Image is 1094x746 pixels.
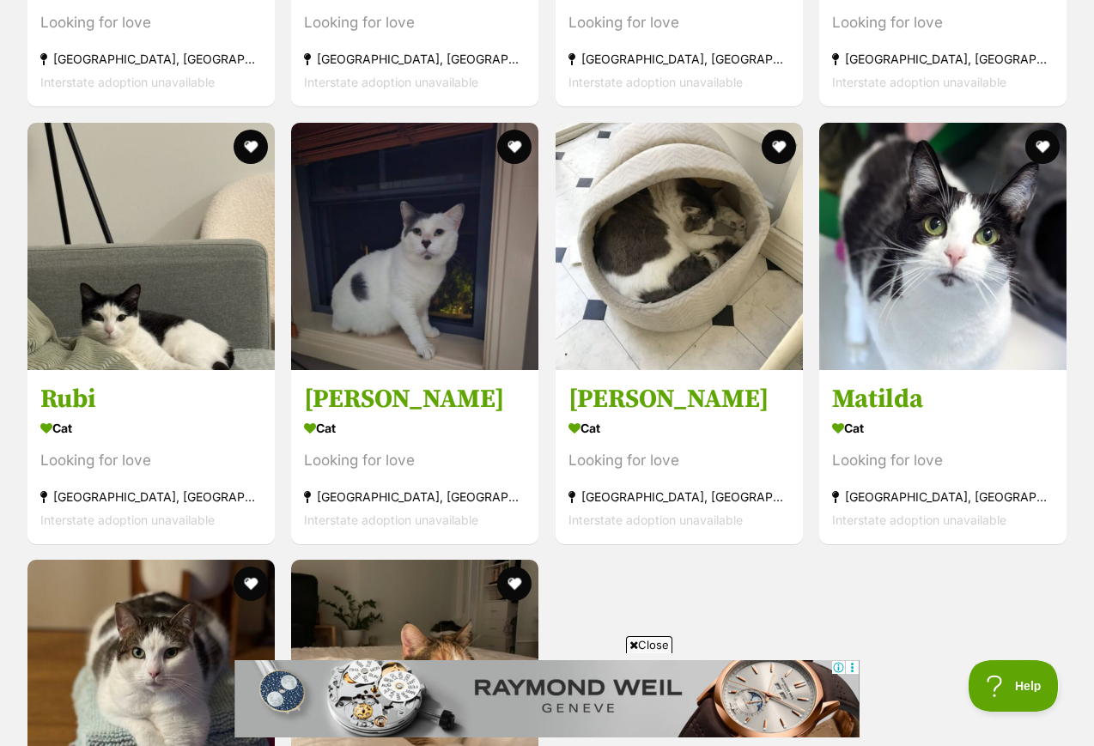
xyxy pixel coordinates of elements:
div: Cat [40,415,262,440]
div: Looking for love [304,448,526,471]
span: Close [626,636,672,653]
img: Vin Diesel [556,123,803,370]
div: Looking for love [832,11,1054,34]
div: Cat [832,415,1054,440]
div: [GEOGRAPHIC_DATA], [GEOGRAPHIC_DATA] [304,47,526,70]
h3: [PERSON_NAME] [568,382,790,415]
a: Rubi Cat Looking for love [GEOGRAPHIC_DATA], [GEOGRAPHIC_DATA] Interstate adoption unavailable fa... [27,369,275,543]
img: Peter [291,123,538,370]
button: favourite [1025,130,1060,164]
button: favourite [762,130,796,164]
div: [GEOGRAPHIC_DATA], [GEOGRAPHIC_DATA] [304,484,526,507]
iframe: Help Scout Beacon - Open [969,660,1060,712]
div: Looking for love [304,11,526,34]
span: Interstate adoption unavailable [304,75,478,89]
a: [PERSON_NAME] Cat Looking for love [GEOGRAPHIC_DATA], [GEOGRAPHIC_DATA] Interstate adoption unava... [291,369,538,543]
span: Interstate adoption unavailable [568,512,743,526]
div: [GEOGRAPHIC_DATA], [GEOGRAPHIC_DATA] [568,484,790,507]
div: Cat [568,415,790,440]
div: [GEOGRAPHIC_DATA], [GEOGRAPHIC_DATA] [568,47,790,70]
span: Interstate adoption unavailable [832,75,1006,89]
button: favourite [498,567,532,601]
img: Rubi [27,123,275,370]
span: Interstate adoption unavailable [40,75,215,89]
iframe: Advertisement [234,660,860,737]
span: Interstate adoption unavailable [568,75,743,89]
div: [GEOGRAPHIC_DATA], [GEOGRAPHIC_DATA] [832,484,1054,507]
button: favourite [234,567,268,601]
h3: Rubi [40,382,262,415]
span: Interstate adoption unavailable [304,512,478,526]
div: Cat [304,415,526,440]
div: [GEOGRAPHIC_DATA], [GEOGRAPHIC_DATA] [40,47,262,70]
div: Looking for love [568,11,790,34]
span: Interstate adoption unavailable [832,512,1006,526]
button: favourite [498,130,532,164]
div: Looking for love [40,448,262,471]
div: [GEOGRAPHIC_DATA], [GEOGRAPHIC_DATA] [832,47,1054,70]
img: Matilda [819,123,1067,370]
a: [PERSON_NAME] Cat Looking for love [GEOGRAPHIC_DATA], [GEOGRAPHIC_DATA] Interstate adoption unava... [556,369,803,543]
span: Interstate adoption unavailable [40,512,215,526]
div: [GEOGRAPHIC_DATA], [GEOGRAPHIC_DATA] [40,484,262,507]
div: Looking for love [40,11,262,34]
button: favourite [234,130,268,164]
a: Matilda Cat Looking for love [GEOGRAPHIC_DATA], [GEOGRAPHIC_DATA] Interstate adoption unavailable... [819,369,1067,543]
h3: Matilda [832,382,1054,415]
div: Looking for love [568,448,790,471]
h3: [PERSON_NAME] [304,382,526,415]
div: Looking for love [832,448,1054,471]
